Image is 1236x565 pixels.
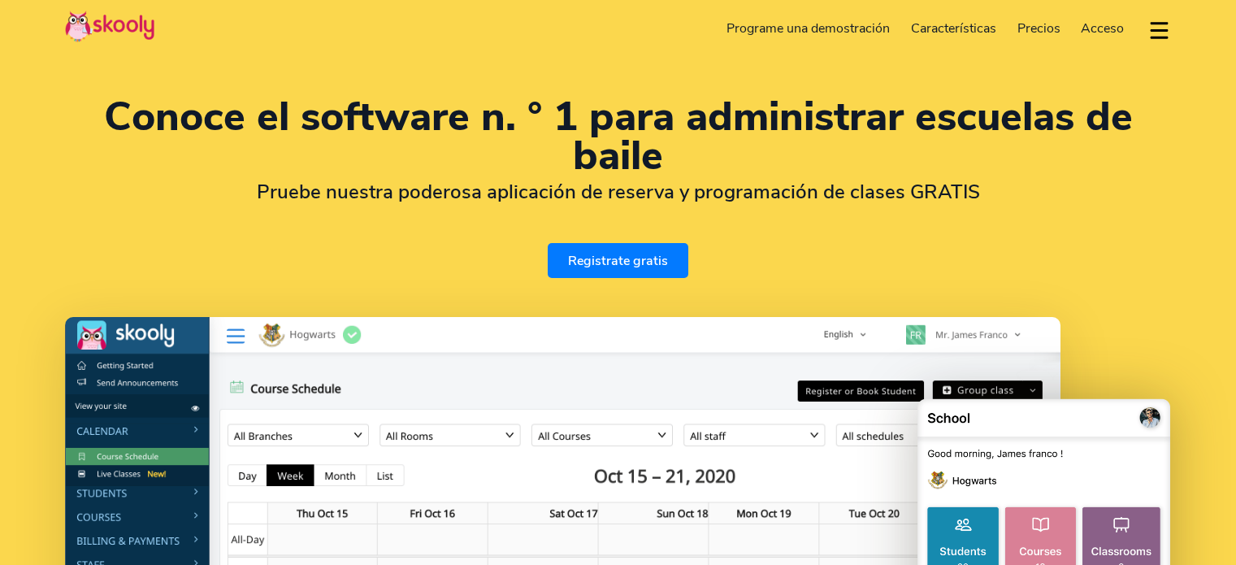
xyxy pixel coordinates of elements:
button: dropdown menu [1147,11,1171,49]
h2: Pruebe nuestra poderosa aplicación de reserva y programación de clases GRATIS [65,180,1171,204]
h1: Conoce el software n. ° 1 para administrar escuelas de baile [65,98,1171,176]
a: Registrate gratis [548,243,688,278]
a: Acceso [1070,15,1134,41]
span: Precios [1017,20,1060,37]
a: Programe una demostración [717,15,901,41]
a: Características [900,15,1007,41]
img: Skooly [65,11,154,42]
span: Acceso [1081,20,1124,37]
a: Precios [1007,15,1071,41]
